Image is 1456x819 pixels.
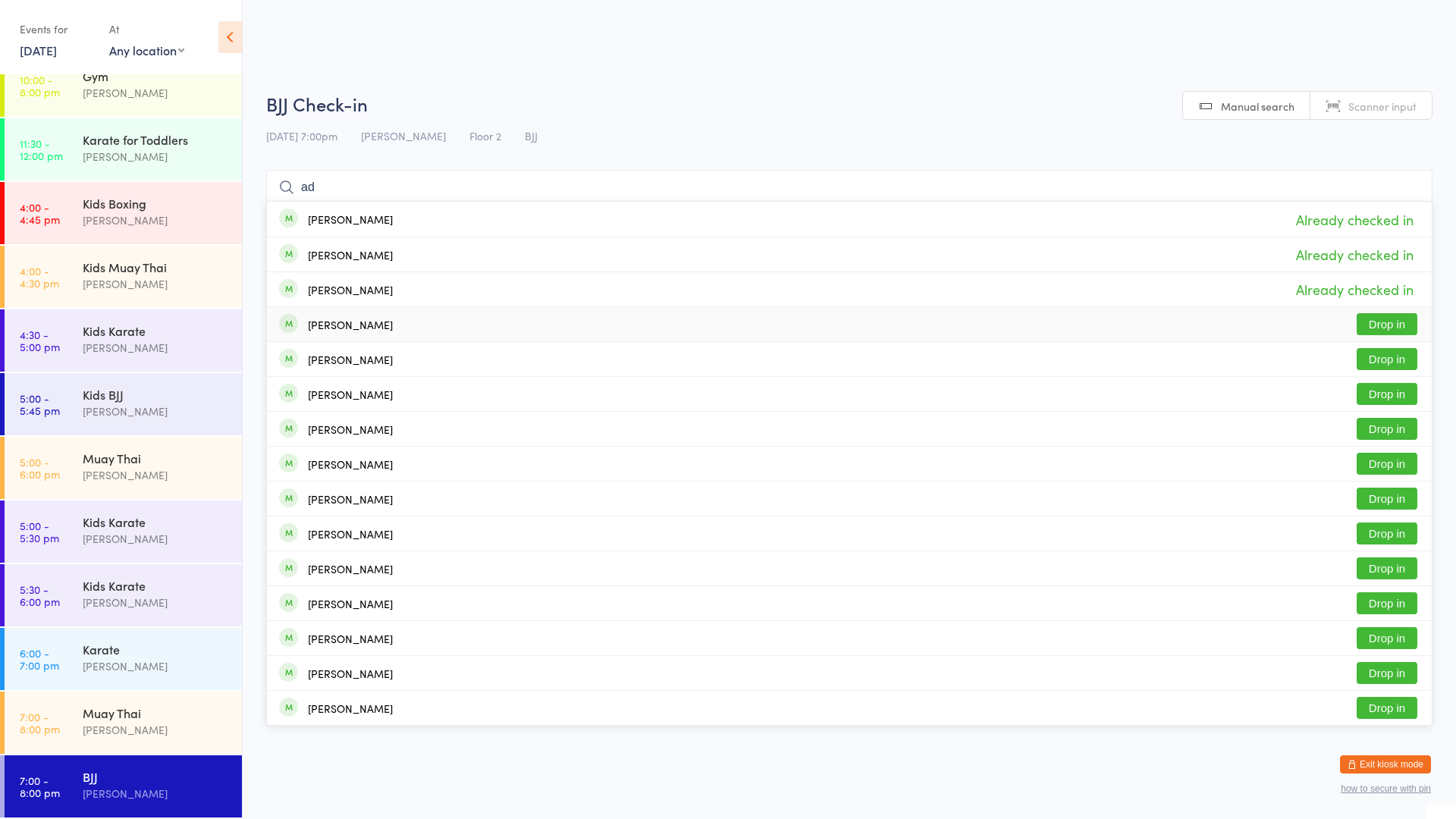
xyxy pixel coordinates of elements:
span: BJJ [525,128,538,143]
time: 5:30 - 6:00 pm [20,583,60,607]
a: 6:00 -7:00 pmKarate[PERSON_NAME] [5,628,242,690]
div: Events for [20,17,94,42]
div: [PERSON_NAME] [83,212,229,229]
time: 7:00 - 8:00 pm [20,711,60,735]
time: 7:00 - 8:00 pm [20,774,60,799]
a: 5:00 -5:45 pmKids BJJ[PERSON_NAME] [5,373,242,435]
span: Already checked in [1292,241,1417,268]
a: 10:00 -8:00 pmGym[PERSON_NAME] [5,55,242,117]
div: [PERSON_NAME] [308,493,393,505]
div: [PERSON_NAME] [83,275,229,293]
div: [PERSON_NAME] [308,702,393,714]
div: Kids Karate [83,322,229,339]
div: [PERSON_NAME] [308,213,393,225]
div: [PERSON_NAME] [83,339,229,356]
time: 4:00 - 4:45 pm [20,201,60,225]
div: Muay Thai [83,704,229,721]
button: Exit kiosk mode [1340,755,1431,773]
span: Scanner input [1348,99,1417,114]
a: 7:00 -8:00 pmBJJ[PERSON_NAME] [5,755,242,817]
button: Drop in [1357,522,1417,544]
button: how to secure with pin [1341,783,1431,794]
div: [PERSON_NAME] [308,318,393,331]
time: 6:00 - 7:00 pm [20,647,59,671]
div: Any location [109,42,184,58]
time: 4:00 - 4:30 pm [20,265,59,289]
button: Drop in [1357,592,1417,614]
div: [PERSON_NAME] [308,284,393,296]
div: Kids Boxing [83,195,229,212]
div: [PERSON_NAME] [308,423,393,435]
div: [PERSON_NAME] [308,667,393,679]
div: Muay Thai [83,450,229,466]
div: Kids Karate [83,577,229,594]
time: 5:00 - 5:45 pm [20,392,60,416]
button: Drop in [1357,627,1417,649]
div: [PERSON_NAME] [83,84,229,102]
div: [PERSON_NAME] [83,530,229,548]
a: 7:00 -8:00 pmMuay Thai[PERSON_NAME] [5,692,242,754]
div: [PERSON_NAME] [83,657,229,675]
button: Drop in [1357,348,1417,370]
a: 4:00 -4:45 pmKids Boxing[PERSON_NAME] [5,182,242,244]
div: Kids Karate [83,513,229,530]
time: 10:00 - 8:00 pm [20,74,60,98]
input: Search [266,170,1432,205]
time: 5:00 - 6:00 pm [20,456,60,480]
time: 5:00 - 5:30 pm [20,519,59,544]
button: Drop in [1357,418,1417,440]
div: Gym [83,67,229,84]
button: Drop in [1357,557,1417,579]
div: [PERSON_NAME] [83,721,229,739]
div: [PERSON_NAME] [308,353,393,366]
div: Karate for Toddlers [83,131,229,148]
div: [PERSON_NAME] [83,466,229,484]
div: [PERSON_NAME] [308,528,393,540]
h2: BJJ Check-in [266,91,1432,116]
span: Already checked in [1292,276,1417,303]
button: Drop in [1357,313,1417,335]
span: [DATE] 7:00pm [266,128,337,143]
a: 5:30 -6:00 pmKids Karate[PERSON_NAME] [5,564,242,626]
time: 11:30 - 12:00 pm [20,137,63,162]
span: Floor 2 [469,128,501,143]
button: Drop in [1357,488,1417,510]
a: 5:00 -6:00 pmMuay Thai[PERSON_NAME] [5,437,242,499]
div: Kids BJJ [83,386,229,403]
div: [PERSON_NAME] [83,594,229,611]
a: 4:00 -4:30 pmKids Muay Thai[PERSON_NAME] [5,246,242,308]
div: [PERSON_NAME] [308,388,393,400]
div: [PERSON_NAME] [308,458,393,470]
div: [PERSON_NAME] [308,249,393,261]
div: [PERSON_NAME] [308,563,393,575]
div: [PERSON_NAME] [308,598,393,610]
span: [PERSON_NAME] [361,128,446,143]
button: Drop in [1357,383,1417,405]
button: Drop in [1357,697,1417,719]
span: Manual search [1221,99,1294,114]
div: [PERSON_NAME] [83,148,229,165]
div: At [109,17,184,42]
div: Kids Muay Thai [83,259,229,275]
button: Drop in [1357,662,1417,684]
time: 4:30 - 5:00 pm [20,328,60,353]
span: Already checked in [1292,206,1417,233]
a: 11:30 -12:00 pmKarate for Toddlers[PERSON_NAME] [5,118,242,180]
div: [PERSON_NAME] [83,785,229,802]
div: [PERSON_NAME] [308,632,393,645]
a: [DATE] [20,42,57,58]
a: 4:30 -5:00 pmKids Karate[PERSON_NAME] [5,309,242,372]
div: BJJ [83,768,229,785]
div: Karate [83,641,229,657]
button: Drop in [1357,453,1417,475]
div: [PERSON_NAME] [83,403,229,420]
a: 5:00 -5:30 pmKids Karate[PERSON_NAME] [5,500,242,563]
